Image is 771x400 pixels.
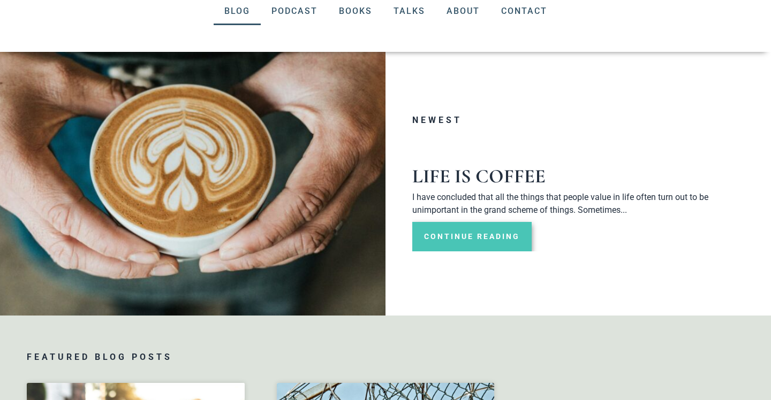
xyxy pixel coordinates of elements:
[412,116,750,125] h3: Newest
[412,165,546,188] a: Life is Coffee
[412,191,750,217] p: I have concluded that all the things that people value in life often turn out to be unimportant i...
[27,353,744,361] h3: Featured Blog Posts
[412,222,532,251] a: Read more about Life is Coffee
